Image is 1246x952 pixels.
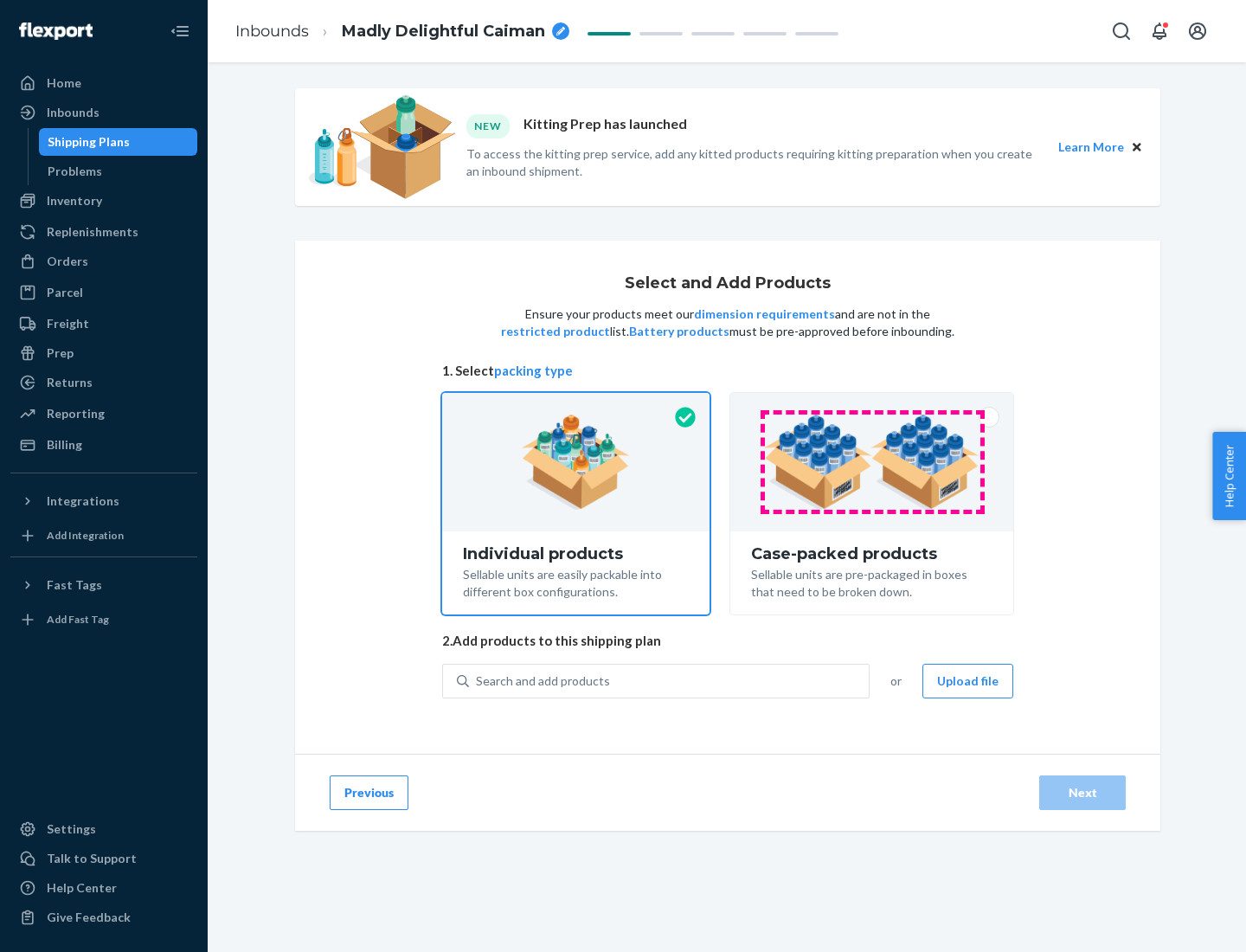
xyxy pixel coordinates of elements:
button: Next [1039,775,1126,810]
div: Prep [47,344,74,362]
div: Case-packed products [751,545,992,563]
div: Search and add products [476,672,610,690]
span: 2. Add products to this shipping plan [442,632,1013,650]
button: Fast Tags [10,571,197,599]
button: Close Navigation [163,14,197,48]
div: Add Fast Tag [47,612,109,627]
ol: breadcrumbs [222,6,583,57]
div: Inbounds [47,104,100,121]
div: Settings [47,820,96,838]
img: case-pack.59cecea509d18c883b923b81aeac6d0b.png [764,415,979,510]
div: Problems [48,163,102,180]
a: Replenishments [10,218,197,246]
p: To access the kitting prep service, add any kitted products requiring kitting preparation when yo... [466,145,1043,180]
div: NEW [466,114,510,138]
div: Reporting [47,405,105,422]
a: Reporting [10,400,197,428]
a: Returns [10,369,197,396]
button: dimension requirements [694,306,835,323]
div: Help Center [47,879,117,897]
h1: Select and Add Products [625,275,831,293]
div: Freight [47,315,89,332]
a: Billing [10,431,197,459]
img: Flexport logo [19,23,93,40]
div: Fast Tags [47,576,102,594]
div: Replenishments [47,223,138,241]
p: Kitting Prep has launched [523,114,687,138]
a: Prep [10,339,197,367]
div: Sellable units are easily packable into different box configurations. [463,563,689,601]
button: Close [1127,138,1146,157]
button: Open notifications [1142,14,1177,48]
a: Freight [10,310,197,338]
a: Settings [10,815,197,843]
div: Add Integration [47,528,124,543]
a: Add Integration [10,522,197,550]
button: Open account menu [1180,14,1215,48]
a: Home [10,69,197,97]
button: Help Center [1212,432,1246,520]
button: Open Search Box [1104,14,1139,48]
button: Learn More [1058,138,1124,157]
a: Add Fast Tag [10,606,197,634]
a: Parcel [10,279,197,306]
a: Talk to Support [10,845,197,872]
button: Give Feedback [10,904,197,931]
div: Talk to Support [47,850,137,867]
div: Shipping Plans [48,133,130,151]
p: Ensure your products meet our and are not in the list. must be pre-approved before inbounding. [499,306,956,340]
img: individual-pack.facf35554cb0f1810c75b2bd6df2d64e.png [522,415,630,510]
button: Battery products [629,323,729,340]
button: Integrations [10,487,197,515]
div: Sellable units are pre-packaged in boxes that need to be broken down. [751,563,992,601]
div: Integrations [47,492,119,510]
div: Returns [47,374,93,391]
a: Help Center [10,874,197,902]
a: Inbounds [10,99,197,126]
div: Orders [47,253,88,270]
a: Orders [10,248,197,275]
span: Madly Delightful Caiman [342,21,545,43]
div: Home [47,74,81,92]
a: Shipping Plans [39,128,198,156]
div: Inventory [47,192,102,209]
button: restricted product [501,323,610,340]
a: Inventory [10,187,197,215]
div: Individual products [463,545,689,563]
button: packing type [494,362,573,380]
span: 1. Select [442,362,1013,380]
a: Problems [39,158,198,185]
div: Next [1054,784,1111,801]
div: Give Feedback [47,909,131,926]
a: Inbounds [235,22,309,41]
div: Billing [47,436,82,453]
button: Previous [330,775,408,810]
div: Parcel [47,284,83,301]
button: Upload file [922,664,1013,698]
span: or [890,672,902,690]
